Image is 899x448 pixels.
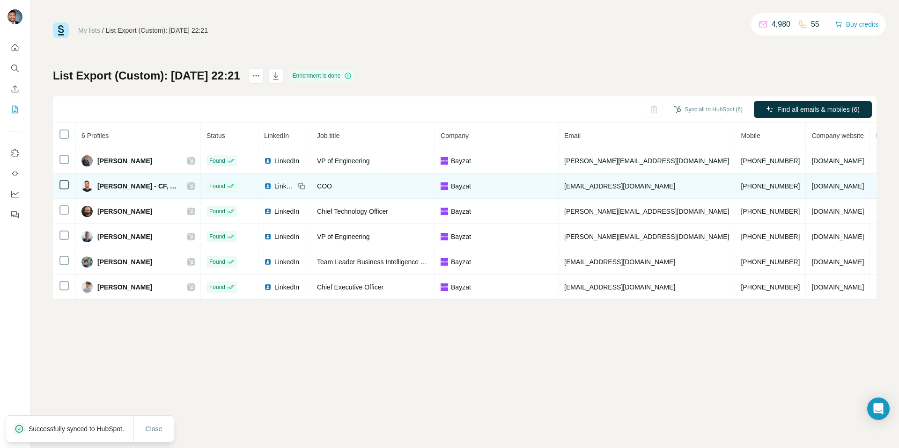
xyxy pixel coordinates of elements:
[209,283,225,291] span: Found
[7,9,22,24] img: Avatar
[97,207,152,216] span: [PERSON_NAME]
[7,39,22,56] button: Quick start
[81,206,93,217] img: Avatar
[317,182,332,190] span: COO
[7,165,22,182] button: Use Surfe API
[97,156,152,166] span: [PERSON_NAME]
[451,232,471,241] span: Bayzat
[209,182,225,190] span: Found
[274,282,299,292] span: LinkedIn
[81,181,93,192] img: Avatar
[97,282,152,292] span: [PERSON_NAME]
[264,182,272,190] img: LinkedIn logo
[811,182,864,190] span: [DOMAIN_NAME]
[451,181,471,191] span: Bayzat
[451,207,471,216] span: Bayzat
[317,208,388,215] span: Chief Technology Officer
[564,182,675,190] span: [EMAIL_ADDRESS][DOMAIN_NAME]
[564,258,675,266] span: [EMAIL_ADDRESS][DOMAIN_NAME]
[7,206,22,223] button: Feedback
[317,157,370,165] span: VP of Engineering
[564,283,675,291] span: [EMAIL_ADDRESS][DOMAIN_NAME]
[264,258,272,266] img: LinkedIn logo
[274,232,299,241] span: LinkedIn
[29,424,132,434] p: Successfully synced to HubSpot.
[53,68,240,83] h1: List Export (Custom): [DATE] 22:21
[811,132,863,139] span: Company website
[835,18,878,31] button: Buy credits
[811,258,864,266] span: [DOMAIN_NAME]
[772,19,790,30] p: 4,980
[264,157,272,165] img: LinkedIn logo
[209,232,225,241] span: Found
[741,258,800,266] span: [PHONE_NUMBER]
[441,132,469,139] span: Company
[290,70,355,81] div: Enrichment is done
[264,233,272,240] img: LinkedIn logo
[97,181,178,191] span: [PERSON_NAME] - CF, EMBA
[7,101,22,118] button: My lists
[317,258,466,266] span: Team Leader Business Intelligence & Data Science
[209,207,225,216] span: Found
[264,132,289,139] span: LinkedIn
[741,283,800,291] span: [PHONE_NUMBER]
[274,181,295,191] span: LinkedIn
[81,282,93,293] img: Avatar
[264,208,272,215] img: LinkedIn logo
[102,26,104,35] li: /
[7,60,22,77] button: Search
[78,27,100,34] a: My lists
[564,132,581,139] span: Email
[81,155,93,166] img: Avatar
[451,156,471,166] span: Bayzat
[97,232,152,241] span: [PERSON_NAME]
[741,233,800,240] span: [PHONE_NUMBER]
[274,207,299,216] span: LinkedIn
[741,132,760,139] span: Mobile
[206,132,225,139] span: Status
[53,22,69,38] img: Surfe Logo
[274,257,299,267] span: LinkedIn
[81,231,93,242] img: Avatar
[249,68,264,83] button: actions
[317,233,370,240] span: VP of Engineering
[274,156,299,166] span: LinkedIn
[754,101,872,118] button: Find all emails & mobiles (6)
[81,132,109,139] span: 6 Profiles
[209,157,225,165] span: Found
[146,424,162,434] span: Close
[741,182,800,190] span: [PHONE_NUMBER]
[317,283,383,291] span: Chief Executive Officer
[441,182,448,190] img: company-logo
[441,283,448,291] img: company-logo
[7,145,22,161] button: Use Surfe on LinkedIn
[317,132,339,139] span: Job title
[811,233,864,240] span: [DOMAIN_NAME]
[564,208,729,215] span: [PERSON_NAME][EMAIL_ADDRESS][DOMAIN_NAME]
[441,233,448,240] img: company-logo
[741,157,800,165] span: [PHONE_NUMBER]
[867,397,890,420] div: Open Intercom Messenger
[7,186,22,202] button: Dashboard
[667,102,749,116] button: Sync all to HubSpot (6)
[441,208,448,215] img: company-logo
[81,256,93,267] img: Avatar
[209,258,225,266] span: Found
[811,157,864,165] span: [DOMAIN_NAME]
[564,157,729,165] span: [PERSON_NAME][EMAIL_ADDRESS][DOMAIN_NAME]
[811,208,864,215] span: [DOMAIN_NAME]
[741,208,800,215] span: [PHONE_NUMBER]
[106,26,208,35] div: List Export (Custom): [DATE] 22:21
[139,420,169,437] button: Close
[811,19,819,30] p: 55
[451,282,471,292] span: Bayzat
[97,257,152,267] span: [PERSON_NAME]
[264,283,272,291] img: LinkedIn logo
[451,257,471,267] span: Bayzat
[811,283,864,291] span: [DOMAIN_NAME]
[441,157,448,165] img: company-logo
[564,233,729,240] span: [PERSON_NAME][EMAIL_ADDRESS][DOMAIN_NAME]
[441,258,448,266] img: company-logo
[7,80,22,97] button: Enrich CSV
[777,105,860,114] span: Find all emails & mobiles (6)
